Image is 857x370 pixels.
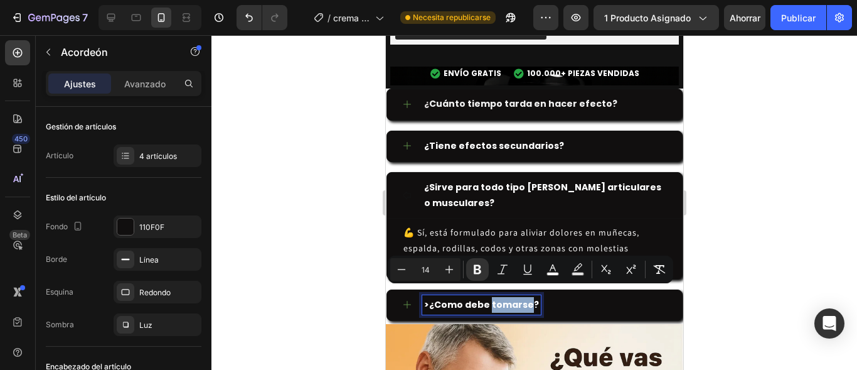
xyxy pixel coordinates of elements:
font: Publicar [781,13,816,23]
font: Sombra [46,320,74,329]
font: Esquina [46,287,73,297]
button: 7 [5,5,93,30]
font: / [327,13,331,23]
div: Deshacer/Rehacer [237,5,287,30]
div: Abrir Intercom Messenger [814,308,844,339]
div: Editor contextual toolbar [388,256,673,283]
font: 7 [82,11,88,24]
font: 1 producto asignado [604,13,691,23]
button: 1 producto asignado [594,5,719,30]
font: Acordeón [61,46,108,58]
p: Acordeón [61,45,168,60]
font: 4 artículos [139,151,177,161]
font: 110F0F [139,222,164,232]
iframe: Área de diseño [386,35,683,370]
font: Gestión de artículos [46,122,116,131]
font: Ajustes [64,79,96,89]
font: Luz [139,320,152,330]
font: Estilo del artículo [46,193,106,202]
font: Borde [46,254,67,264]
font: Línea [139,255,159,264]
font: Ahorrar [730,13,760,23]
font: Redondo [139,288,171,297]
font: crema muscular [333,13,370,36]
button: Ahorrar [724,5,765,30]
font: Fondo [46,222,68,231]
font: Beta [13,231,27,239]
font: 450 [14,134,28,143]
font: Necesita republicarse [413,13,491,22]
font: Avanzado [124,79,166,89]
button: Publicar [770,5,826,30]
font: Artículo [46,151,73,160]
